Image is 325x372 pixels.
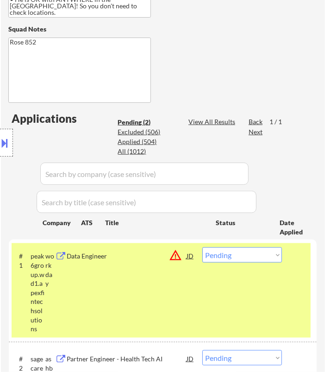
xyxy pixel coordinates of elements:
div: peak6group.wd1.apexfintechsolutions [31,252,46,333]
div: Next [249,127,263,137]
div: Squad Notes [8,25,151,34]
div: Date Applied [280,218,306,236]
div: Partner Engineer - Health Tech AI [67,354,187,364]
div: Status [216,214,266,231]
div: View All Results [188,117,238,126]
div: 1 / 1 [269,117,291,126]
div: JD [186,350,194,367]
div: #1 [19,252,23,270]
button: warning_amber [169,249,182,262]
div: Data Engineer [67,252,187,261]
div: workday [45,252,55,288]
div: JD [186,247,194,264]
div: Back [249,117,263,126]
